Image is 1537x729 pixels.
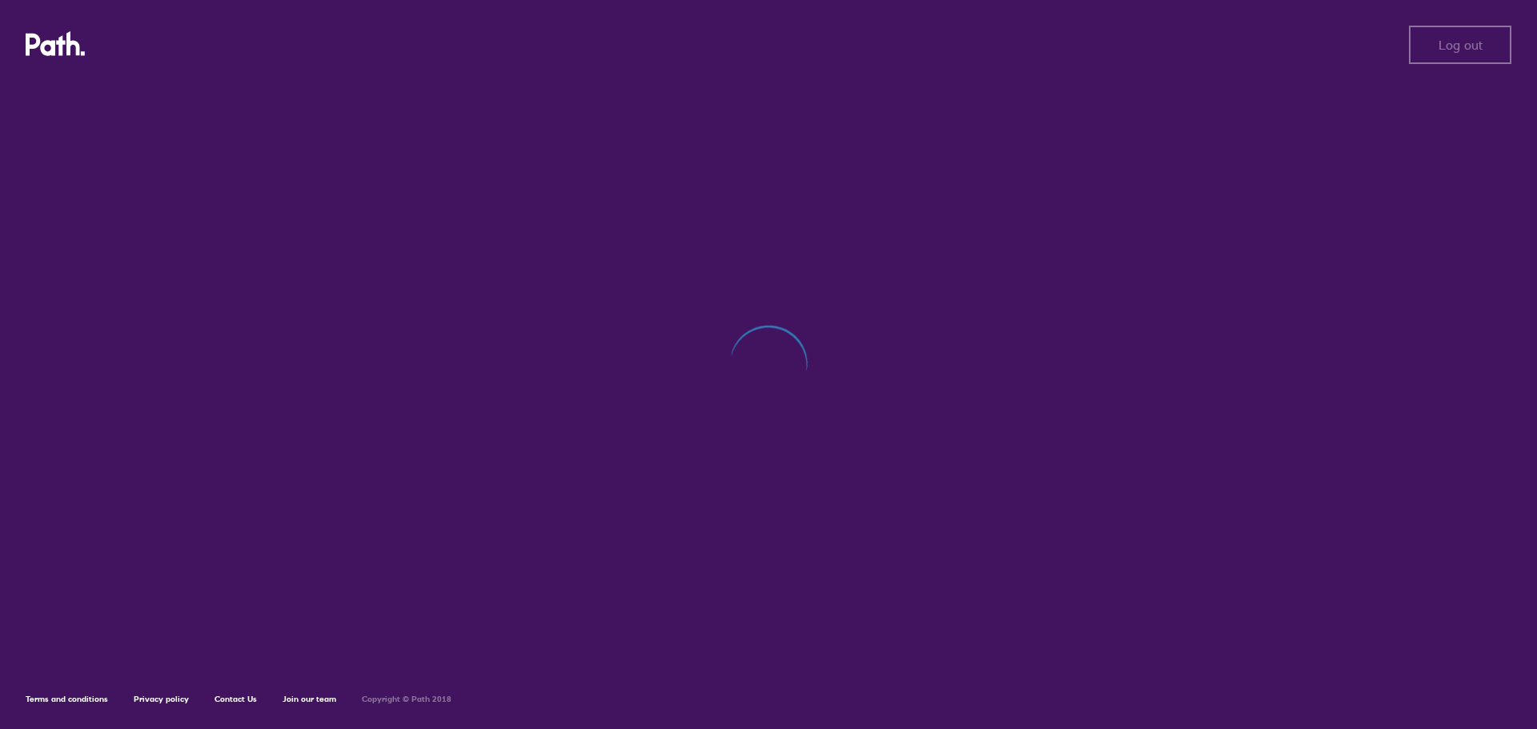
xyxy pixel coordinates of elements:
[283,694,336,704] a: Join our team
[1409,26,1511,64] button: Log out
[1439,38,1483,52] span: Log out
[215,694,257,704] a: Contact Us
[134,694,189,704] a: Privacy policy
[26,694,108,704] a: Terms and conditions
[362,695,451,704] h6: Copyright © Path 2018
